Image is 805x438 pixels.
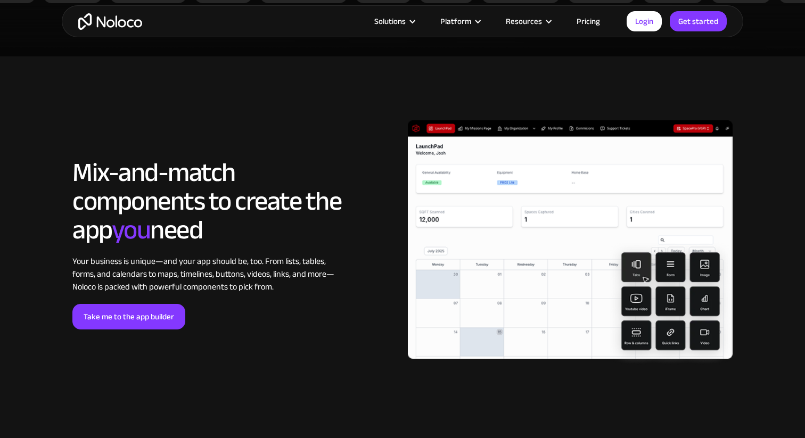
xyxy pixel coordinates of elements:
[72,304,185,329] a: Take me to the app builder
[506,14,542,28] div: Resources
[72,158,341,244] h2: Mix-and-match components to create the app need
[72,255,341,293] div: Your business is unique—and your app should be, too. From lists, tables, forms, and calendars to ...
[78,13,142,30] a: home
[670,11,727,31] a: Get started
[112,205,151,255] span: you
[427,14,492,28] div: Platform
[627,11,662,31] a: Login
[361,14,427,28] div: Solutions
[440,14,471,28] div: Platform
[374,14,406,28] div: Solutions
[492,14,563,28] div: Resources
[563,14,613,28] a: Pricing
